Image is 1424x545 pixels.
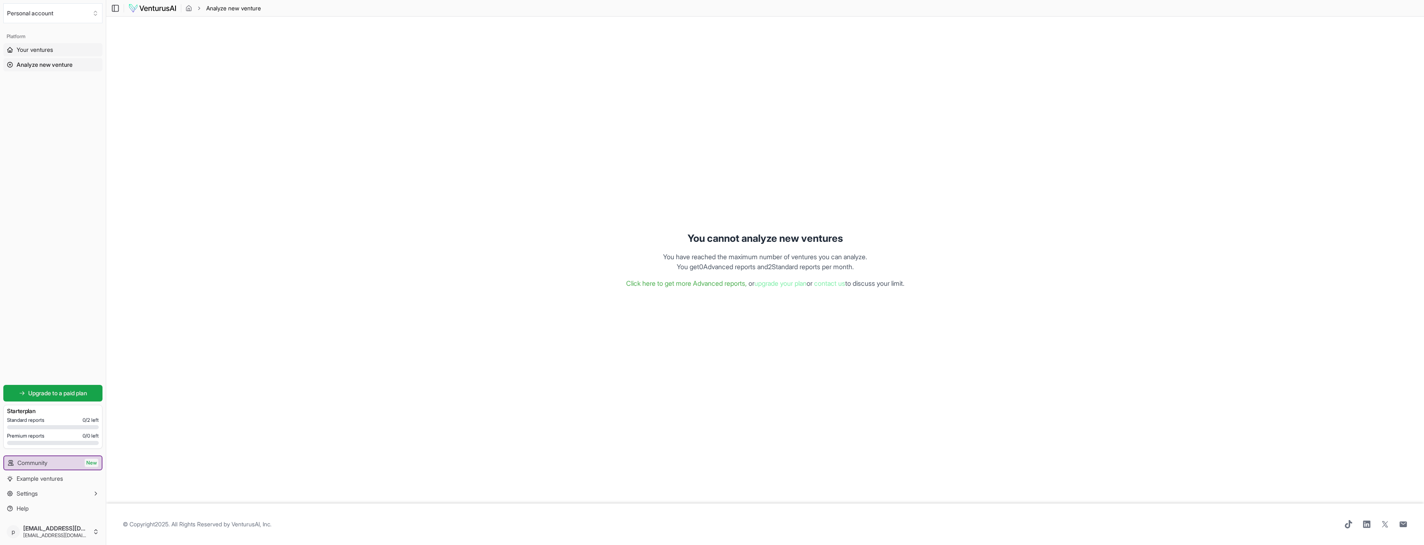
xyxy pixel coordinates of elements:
span: Your ventures [17,46,53,54]
span: Premium reports [7,433,44,439]
span: Settings [17,489,38,498]
span: Upgrade to a paid plan [28,389,87,397]
a: Upgrade to a paid plan [3,385,102,401]
a: Click here to get more Advanced reports, [626,279,747,287]
p: You have reached the maximum number of ventures you can analyze. Y ou get 0 Advanced reports and ... [663,252,867,272]
span: Standard reports [7,417,44,423]
a: Your ventures [3,43,102,56]
span: Analyze new venture [17,61,73,69]
span: Analyze new venture [206,4,261,12]
span: 0 / 0 left [83,433,99,439]
span: Example ventures [17,474,63,483]
a: contact us [814,279,845,287]
button: Select an organization [3,3,102,23]
a: Example ventures [3,472,102,485]
a: Help [3,502,102,515]
span: p [7,525,20,538]
img: logo [128,3,177,13]
p: or or to discuss your limit. [626,278,905,288]
span: [EMAIL_ADDRESS][DOMAIN_NAME] [23,525,89,532]
button: Settings [3,487,102,500]
span: © Copyright 2025 . All Rights Reserved by . [123,520,271,528]
div: Platform [3,30,102,43]
h3: Starter plan [7,407,99,415]
span: Help [17,504,29,513]
span: 0 / 2 left [83,417,99,423]
span: Community [17,459,47,467]
span: [EMAIL_ADDRESS][DOMAIN_NAME] [23,532,89,539]
a: Analyze new venture [3,58,102,71]
span: New [85,459,98,467]
button: p[EMAIL_ADDRESS][DOMAIN_NAME][EMAIL_ADDRESS][DOMAIN_NAME] [3,522,102,542]
a: upgrade your plan [754,279,807,287]
a: VenturusAI, Inc [232,521,270,528]
nav: breadcrumb [185,4,261,12]
a: CommunityNew [4,456,102,470]
h1: You cannot analyze new ventures [688,232,843,245]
